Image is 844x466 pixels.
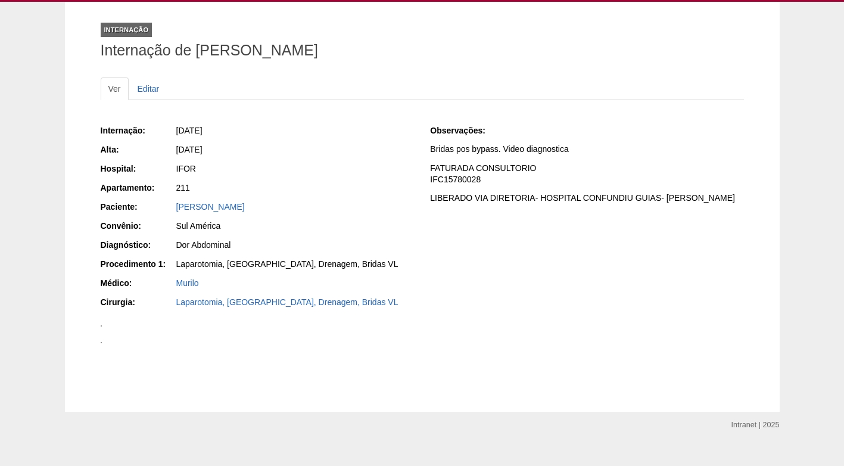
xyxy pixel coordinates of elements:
[430,125,504,136] div: Observações:
[176,182,414,194] div: 211
[101,144,175,156] div: Alta:
[176,220,414,232] div: Sul América
[101,201,175,213] div: Paciente:
[101,43,744,58] h1: Internação de [PERSON_NAME]
[101,296,175,308] div: Cirurgia:
[430,144,743,155] p: Bridas pos bypass. Video diagnostica
[176,126,203,135] span: [DATE]
[176,145,203,154] span: [DATE]
[176,278,199,288] a: Murilo
[101,125,175,136] div: Internação:
[130,77,167,100] a: Editar
[176,163,414,175] div: IFOR
[101,182,175,194] div: Apartamento:
[101,258,175,270] div: Procedimento 1:
[101,277,175,289] div: Médico:
[731,419,780,431] div: Intranet | 2025
[101,239,175,251] div: Diagnóstico:
[176,258,414,270] div: Laparotomia, [GEOGRAPHIC_DATA], Drenagem, Bridas VL
[101,77,129,100] a: Ver
[101,163,175,175] div: Hospital:
[176,297,398,307] a: Laparotomia, [GEOGRAPHIC_DATA], Drenagem, Bridas VL
[101,220,175,232] div: Convênio:
[176,202,245,212] a: [PERSON_NAME]
[176,239,414,251] div: Dor Abdominal
[430,192,743,204] p: LIBERADO VIA DIRETORIA- HOSPITAL CONFUNDIU GUIAS- [PERSON_NAME]
[101,23,152,37] div: Internação
[430,163,743,185] p: FATURADA CONSULTORIO IFC15780028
